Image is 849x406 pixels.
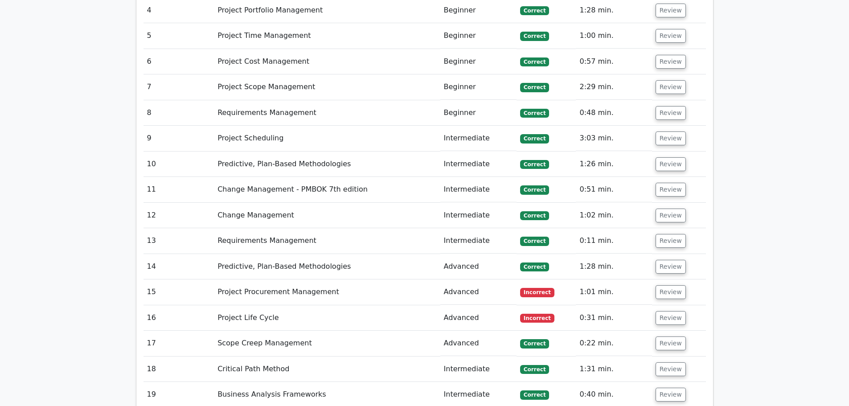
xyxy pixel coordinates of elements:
[576,49,652,74] td: 0:57 min.
[440,23,517,49] td: Beginner
[440,126,517,151] td: Intermediate
[520,57,549,66] span: Correct
[576,152,652,177] td: 1:26 min.
[576,305,652,331] td: 0:31 min.
[144,305,214,331] td: 16
[576,203,652,228] td: 1:02 min.
[576,279,652,305] td: 1:01 min.
[576,177,652,202] td: 0:51 min.
[214,23,440,49] td: Project Time Management
[520,237,549,246] span: Correct
[144,100,214,126] td: 8
[214,279,440,305] td: Project Procurement Management
[440,49,517,74] td: Beginner
[520,339,549,348] span: Correct
[656,234,686,248] button: Review
[656,183,686,197] button: Review
[144,152,214,177] td: 10
[576,254,652,279] td: 1:28 min.
[144,331,214,356] td: 17
[520,160,549,169] span: Correct
[520,83,549,92] span: Correct
[440,254,517,279] td: Advanced
[520,211,549,220] span: Correct
[214,177,440,202] td: Change Management - PMBOK 7th edition
[576,23,652,49] td: 1:00 min.
[440,305,517,331] td: Advanced
[214,305,440,331] td: Project Life Cycle
[520,134,549,143] span: Correct
[520,6,549,15] span: Correct
[576,100,652,126] td: 0:48 min.
[656,131,686,145] button: Review
[576,331,652,356] td: 0:22 min.
[656,311,686,325] button: Review
[214,126,440,151] td: Project Scheduling
[144,177,214,202] td: 11
[576,228,652,254] td: 0:11 min.
[440,100,517,126] td: Beginner
[520,109,549,118] span: Correct
[576,74,652,100] td: 2:29 min.
[576,126,652,151] td: 3:03 min.
[144,23,214,49] td: 5
[144,74,214,100] td: 7
[576,357,652,382] td: 1:31 min.
[440,357,517,382] td: Intermediate
[656,55,686,69] button: Review
[144,49,214,74] td: 6
[214,100,440,126] td: Requirements Management
[440,203,517,228] td: Intermediate
[520,262,549,271] span: Correct
[520,32,549,41] span: Correct
[440,228,517,254] td: Intermediate
[440,177,517,202] td: Intermediate
[656,157,686,171] button: Review
[144,357,214,382] td: 18
[440,152,517,177] td: Intermediate
[144,228,214,254] td: 13
[214,228,440,254] td: Requirements Management
[656,106,686,120] button: Review
[520,365,549,374] span: Correct
[520,185,549,194] span: Correct
[656,80,686,94] button: Review
[656,362,686,376] button: Review
[214,74,440,100] td: Project Scope Management
[440,331,517,356] td: Advanced
[214,254,440,279] td: Predictive, Plan-Based Methodologies
[656,285,686,299] button: Review
[656,260,686,274] button: Review
[214,331,440,356] td: Scope Creep Management
[214,49,440,74] td: Project Cost Management
[214,152,440,177] td: Predictive, Plan-Based Methodologies
[656,29,686,43] button: Review
[656,388,686,402] button: Review
[520,314,554,323] span: Incorrect
[656,209,686,222] button: Review
[520,390,549,399] span: Correct
[440,74,517,100] td: Beginner
[214,203,440,228] td: Change Management
[144,126,214,151] td: 9
[144,203,214,228] td: 12
[656,4,686,17] button: Review
[144,279,214,305] td: 15
[214,357,440,382] td: Critical Path Method
[440,279,517,305] td: Advanced
[656,336,686,350] button: Review
[144,254,214,279] td: 14
[520,288,554,297] span: Incorrect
